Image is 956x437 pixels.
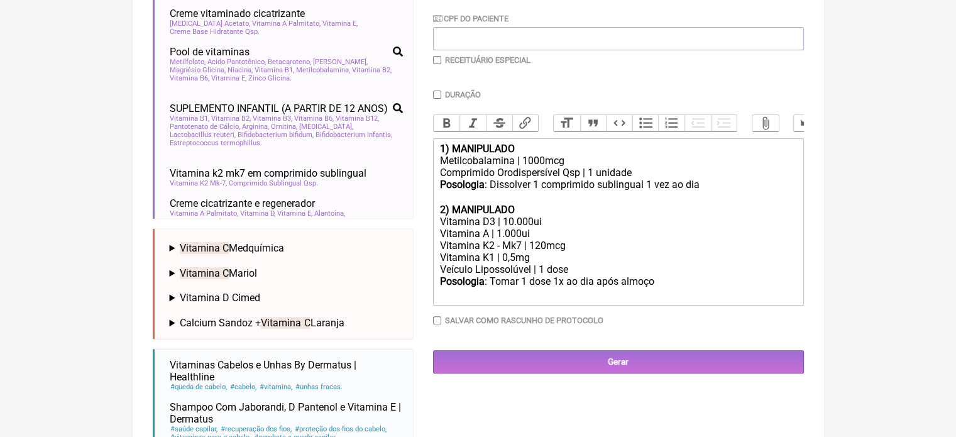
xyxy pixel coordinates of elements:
[512,115,539,131] button: Link
[240,209,275,218] span: Vitamina D
[228,66,253,74] span: Niacina
[445,90,481,99] label: Duração
[252,19,321,28] span: Vitamina A Palmitato
[248,74,292,82] span: Zinco Glicina
[314,209,345,218] span: Alantoína
[296,66,350,74] span: Metilcobalamina
[313,58,368,66] span: [PERSON_NAME]
[170,383,228,391] span: queda de cabelo
[352,66,392,74] span: Vitamina B2
[242,123,269,131] span: Arginina
[294,114,334,123] span: Vitamina B6
[268,58,311,66] span: Betacaroteno
[180,242,284,254] span: Medquímica
[170,19,250,28] span: [MEDICAL_DATA] Acetato
[170,46,250,58] span: Pool de vitaminas
[170,8,305,19] span: Creme vitaminado cicatrizante
[439,216,796,228] div: Vitamina D3 | 10.000ui
[439,263,796,275] div: Veículo Lipossolúvel | 1 dose
[170,267,403,279] summary: Vitamina CMariol
[658,115,684,131] button: Numbers
[170,58,206,66] span: Metilfolato
[711,115,737,131] button: Increase Level
[211,74,246,82] span: Vitamina E
[316,131,392,139] span: Bifidobacterium infantis
[170,167,366,179] span: Vitamina k2 mk7 em comprimido sublingual
[170,197,315,209] span: Creme cicatrizante e regenerador
[439,167,796,179] div: Comprimido Orodispersível Qsp | 1 unidade
[170,401,401,425] span: Shampoo Com Jaborandi, D Pantenol e Vitamina E | Dermatus
[336,114,379,123] span: Vitamina B12
[554,115,580,131] button: Heading
[229,179,318,187] span: Comprimido Sublingual Qsp
[170,123,240,131] span: Pantotenato de Cálcio
[439,275,796,301] div: : Tomar 1 dose 1x ao dia após almoço ㅤ
[180,242,229,254] span: Vitamina C
[170,209,238,218] span: Vitamina A Palmitato
[180,267,229,279] span: Vitamina C
[170,74,209,82] span: Vitamina B6
[486,115,512,131] button: Strikethrough
[445,55,530,65] label: Receituário Especial
[439,143,514,155] strong: 1) MANIPULADO
[180,317,344,329] span: Calcium Sandoz + Laranja
[211,114,251,123] span: Vitamina B2
[170,218,260,226] span: Creme Base Hidratante Qsp
[606,115,632,131] button: Code
[277,209,312,218] span: Vitamina E
[170,425,218,433] span: saúde capilar
[439,240,796,252] div: Vitamina K2 - Mk7 | 120mcg
[170,242,403,254] summary: Vitamina CMedquímica
[170,114,209,123] span: Vitamina B1
[170,28,260,36] span: Creme Base Hidratante Qsp
[180,292,260,304] span: Vitamina D Cimed
[170,292,403,304] summary: Vitamina D Cimed
[207,58,266,66] span: Acido Pantotênico
[261,317,310,329] span: Vitamina C
[229,383,257,391] span: cabelo
[253,114,292,123] span: Vitamina B3
[684,115,711,131] button: Decrease Level
[439,275,484,287] strong: Posologia
[439,179,484,191] strong: Posologia
[238,131,314,139] span: Bifidobacterium bifidum
[271,123,297,131] span: Ornitina
[255,66,294,74] span: Vitamina B1
[439,155,796,167] div: Metilcobalamina | 1000mcg
[170,139,262,147] span: Estreptococcus termophillus
[170,66,226,74] span: Magnésio Glicina
[294,425,387,433] span: proteção dos fios do cabelo
[580,115,607,131] button: Quote
[220,425,292,433] span: recuperação dos fios
[439,228,796,240] div: Vitamina A | 1.000ui
[322,19,358,28] span: Vitamina E
[170,102,388,114] span: SUPLEMENTO INFANTIL (A PARTIR DE 12 ANOS)
[299,123,353,131] span: [MEDICAL_DATA]
[439,179,796,204] div: : Dissolver 1 comprimido sublingual 1 vez ao dia ㅤ
[439,204,514,216] strong: 2) MANIPULADO
[170,131,236,139] span: Lactobacillus reuteri
[459,115,486,131] button: Italic
[170,359,356,383] span: Vitaminas Cabelos e Unhas By Dermatus | Healthline
[632,115,659,131] button: Bullets
[180,267,257,279] span: Mariol
[433,14,508,23] label: CPF do Paciente
[170,317,403,329] summary: Calcium Sandoz +Vitamina CLaranja
[259,383,293,391] span: vitamina
[445,316,603,325] label: Salvar como rascunho de Protocolo
[752,115,779,131] button: Attach Files
[170,179,227,187] span: Vitamina K2 Mk-7
[439,252,796,263] div: Vitamina K1 | 0,5mg
[295,383,343,391] span: unhas fracas
[433,350,804,373] input: Gerar
[794,115,820,131] button: Undo
[434,115,460,131] button: Bold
